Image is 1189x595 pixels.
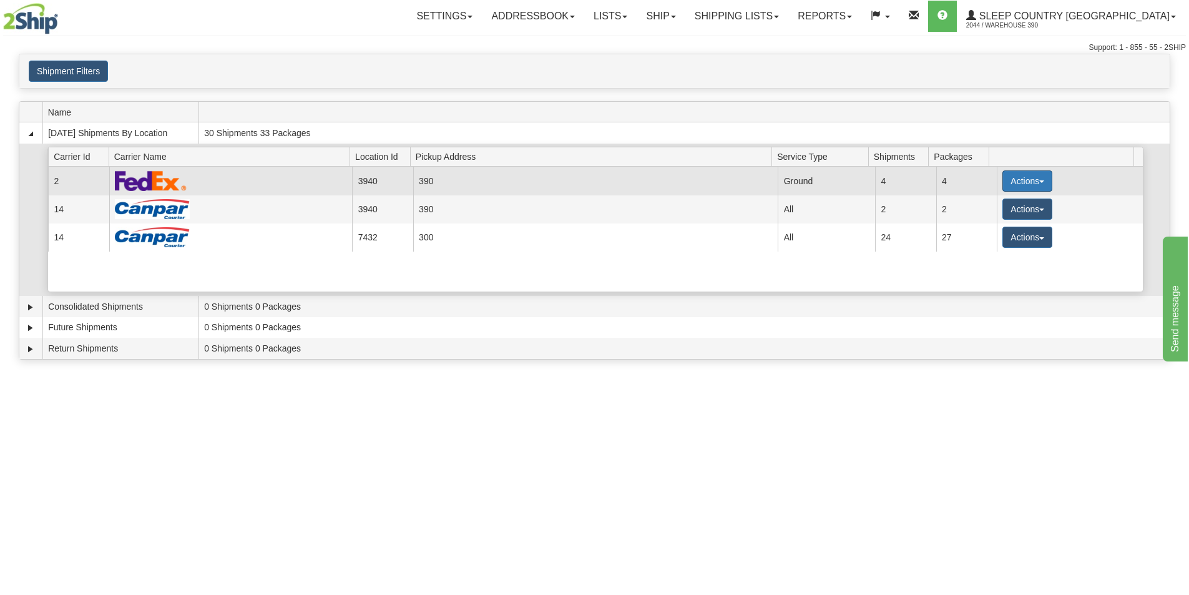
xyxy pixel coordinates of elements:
td: All [778,195,875,224]
div: Send message [9,7,115,22]
a: Addressbook [482,1,584,32]
a: Expand [24,301,37,313]
a: Sleep Country [GEOGRAPHIC_DATA] 2044 / Warehouse 390 [957,1,1185,32]
iframe: chat widget [1160,234,1188,361]
span: Pickup Address [416,147,772,166]
td: Return Shipments [42,338,198,359]
td: 24 [875,224,936,252]
td: 0 Shipments 0 Packages [198,317,1170,338]
span: Name [48,102,198,122]
span: Packages [934,147,989,166]
td: Future Shipments [42,317,198,338]
a: Shipping lists [685,1,788,32]
td: 2 [936,195,997,224]
span: Carrier Name [114,147,350,166]
span: 2044 / Warehouse 390 [966,19,1060,32]
td: All [778,224,875,252]
span: Shipments [874,147,929,166]
span: Service Type [777,147,868,166]
a: Expand [24,343,37,355]
button: Actions [1002,170,1052,192]
td: 27 [936,224,997,252]
td: 14 [48,195,109,224]
button: Shipment Filters [29,61,108,82]
a: Collapse [24,127,37,140]
td: 2 [48,167,109,195]
button: Actions [1002,227,1052,248]
td: 3940 [352,167,413,195]
img: FedEx Express® [115,170,187,191]
td: 300 [413,224,778,252]
td: 14 [48,224,109,252]
td: 390 [413,167,778,195]
td: Ground [778,167,875,195]
span: Carrier Id [54,147,109,166]
td: 7432 [352,224,413,252]
span: Sleep Country [GEOGRAPHIC_DATA] [976,11,1170,21]
td: 0 Shipments 0 Packages [198,338,1170,359]
a: Expand [24,322,37,334]
td: 0 Shipments 0 Packages [198,296,1170,317]
td: 4 [936,167,997,195]
button: Actions [1002,199,1052,220]
a: Ship [637,1,685,32]
td: 3940 [352,195,413,224]
td: [DATE] Shipments By Location [42,122,198,144]
span: Location Id [355,147,410,166]
td: 390 [413,195,778,224]
td: 30 Shipments 33 Packages [198,122,1170,144]
div: Support: 1 - 855 - 55 - 2SHIP [3,42,1186,53]
a: Lists [584,1,637,32]
img: logo2044.jpg [3,3,58,34]
a: Reports [788,1,861,32]
a: Settings [407,1,482,32]
td: 4 [875,167,936,195]
td: 2 [875,195,936,224]
td: Consolidated Shipments [42,296,198,317]
img: Canpar [115,199,190,219]
img: Canpar [115,227,190,247]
